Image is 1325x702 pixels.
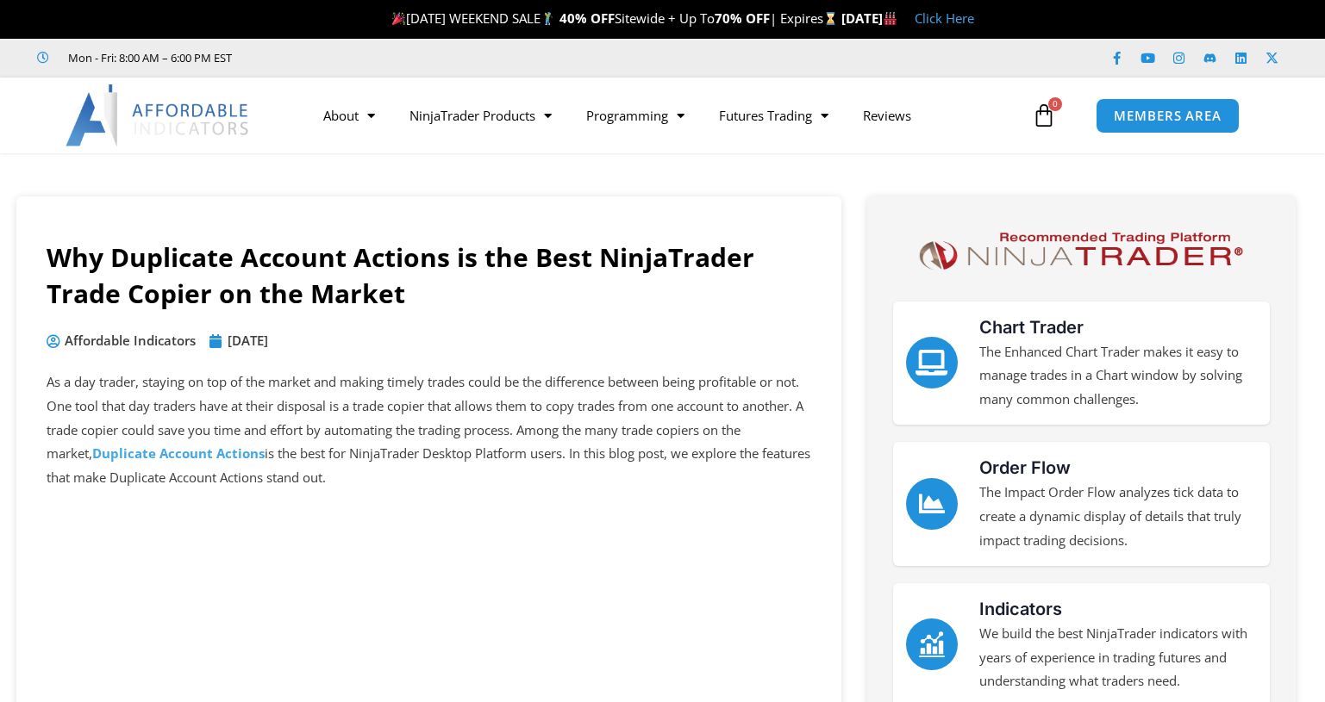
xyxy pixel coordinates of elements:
p: We build the best NinjaTrader indicators with years of experience in trading futures and understa... [979,622,1257,694]
a: MEMBERS AREA [1096,98,1240,134]
nav: Menu [306,96,1027,135]
img: NinjaTrader Logo | Affordable Indicators – NinjaTrader [911,227,1250,276]
a: Click Here [915,9,974,27]
p: The Impact Order Flow analyzes tick data to create a dynamic display of details that truly impact... [979,481,1257,553]
a: Programming [569,96,702,135]
img: 🏭 [884,12,897,25]
a: Reviews [846,96,928,135]
a: Order Flow [979,457,1071,478]
span: MEMBERS AREA [1114,109,1222,122]
a: Duplicate Account Actions [92,444,265,462]
img: LogoAI | Affordable Indicators – NinjaTrader [66,84,251,146]
img: 🏌️‍♂️ [541,12,554,25]
span: 0 [1048,97,1062,111]
strong: 70% OFF [715,9,770,27]
img: ⌛ [824,12,837,25]
a: Chart Trader [906,337,958,388]
strong: 40% OFF [559,9,615,27]
h1: Why Duplicate Account Actions is the Best NinjaTrader Trade Copier on the Market [47,239,811,312]
iframe: Customer reviews powered by Trustpilot [256,49,515,66]
a: Chart Trader [979,317,1084,338]
a: Indicators [979,599,1062,619]
a: Order Flow [906,478,958,530]
a: NinjaTrader Products [392,96,569,135]
p: As a day trader, staying on top of the market and making timely trades could be the difference be... [47,370,811,490]
time: [DATE] [228,332,268,349]
span: Mon - Fri: 8:00 AM – 6:00 PM EST [64,47,232,68]
img: 🎉 [392,12,405,25]
span: [DATE] WEEKEND SALE Sitewide + Up To | Expires [388,9,841,27]
a: Futures Trading [702,96,846,135]
a: Indicators [906,618,958,670]
a: About [306,96,392,135]
a: 0 [1006,90,1082,140]
p: The Enhanced Chart Trader makes it easy to manage trades in a Chart window by solving many common... [979,340,1257,413]
strong: [DATE] [841,9,897,27]
span: Affordable Indicators [60,329,196,353]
